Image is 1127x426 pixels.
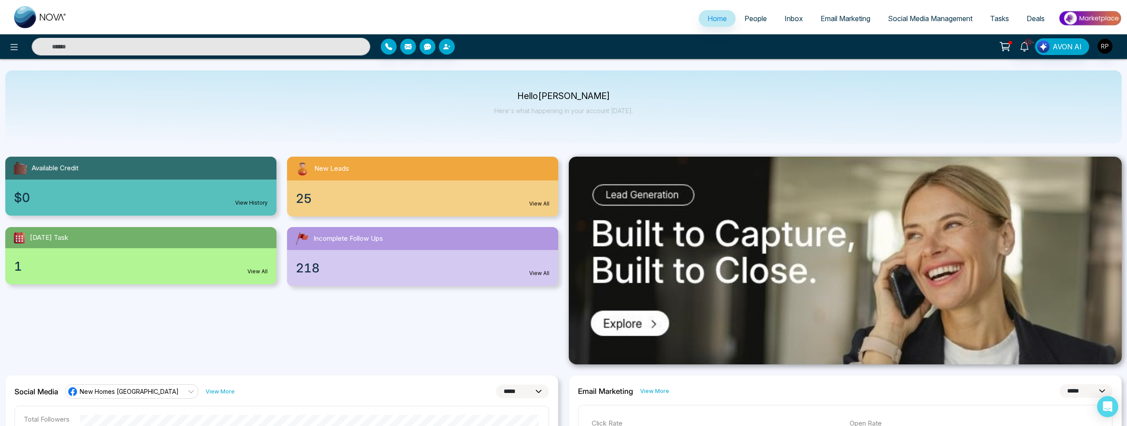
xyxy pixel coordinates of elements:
[707,14,727,23] span: Home
[282,157,563,217] a: New Leads25View All
[699,10,736,27] a: Home
[12,231,26,245] img: todayTask.svg
[494,92,633,100] p: Hello [PERSON_NAME]
[879,10,981,27] a: Social Media Management
[1035,38,1089,55] button: AVON AI
[294,231,310,246] img: followUps.svg
[14,6,67,28] img: Nova CRM Logo
[744,14,767,23] span: People
[888,14,972,23] span: Social Media Management
[981,10,1018,27] a: Tasks
[640,387,669,395] a: View More
[821,14,870,23] span: Email Marketing
[314,164,349,174] span: New Leads
[14,257,22,275] span: 1
[1098,39,1112,54] img: User Avatar
[235,199,268,207] a: View History
[776,10,812,27] a: Inbox
[529,269,549,277] a: View All
[1018,10,1053,27] a: Deals
[494,107,633,114] p: Here's what happening in your account [DATE].
[1014,38,1035,54] a: 10+
[294,160,311,177] img: newLeads.svg
[296,259,320,277] span: 218
[1037,40,1050,53] img: Lead Flow
[14,188,30,207] span: $0
[578,387,633,396] h2: Email Marketing
[282,227,563,286] a: Incomplete Follow Ups218View All
[1058,8,1122,28] img: Market-place.gif
[296,189,312,208] span: 25
[1053,41,1082,52] span: AVON AI
[247,268,268,275] a: View All
[1027,14,1045,23] span: Deals
[12,160,28,176] img: availableCredit.svg
[736,10,776,27] a: People
[206,387,235,396] a: View More
[812,10,879,27] a: Email Marketing
[529,200,549,208] a: View All
[1024,38,1032,46] span: 10+
[15,387,58,396] h2: Social Media
[990,14,1009,23] span: Tasks
[313,234,383,244] span: Incomplete Follow Ups
[784,14,803,23] span: Inbox
[32,163,78,173] span: Available Credit
[1097,396,1118,417] div: Open Intercom Messenger
[24,415,70,423] p: Total Followers
[80,387,179,396] span: New Homes [GEOGRAPHIC_DATA]
[30,233,68,243] span: [DATE] Task
[569,157,1122,364] img: .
